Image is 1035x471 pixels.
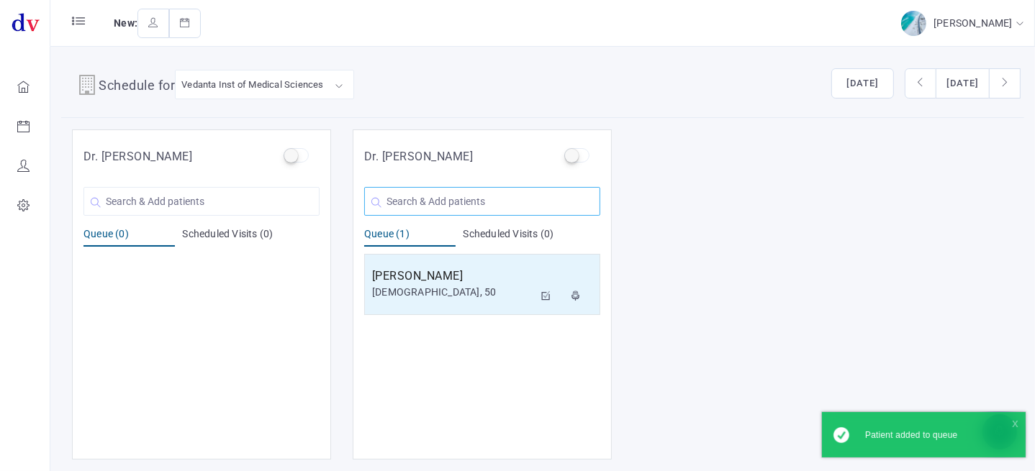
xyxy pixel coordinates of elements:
[364,227,456,247] div: Queue (1)
[463,227,600,247] div: Scheduled Visits (0)
[181,76,323,93] div: Vedanta Inst of Medical Sciences
[364,148,474,165] h5: Dr. [PERSON_NAME]
[182,227,320,247] div: Scheduled Visits (0)
[936,68,990,99] button: [DATE]
[831,68,894,99] button: [DATE]
[865,430,958,440] span: Patient added to queue
[934,17,1016,29] span: [PERSON_NAME]
[83,148,193,165] h5: Dr. [PERSON_NAME]
[114,17,137,29] span: New:
[83,187,320,216] input: Search & Add patients
[372,285,533,300] div: [DEMOGRAPHIC_DATA], 50
[901,11,926,36] img: img-2.jpg
[83,227,175,247] div: Queue (0)
[372,267,533,285] h5: [PERSON_NAME]
[99,76,175,99] h4: Schedule for
[364,187,600,216] input: Search & Add patients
